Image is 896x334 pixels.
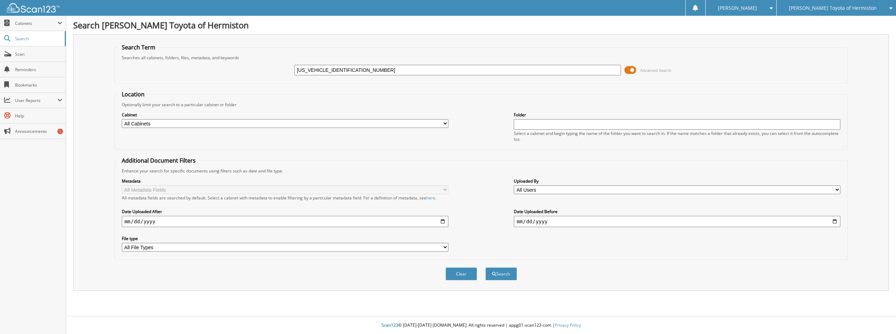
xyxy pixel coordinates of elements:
span: [PERSON_NAME] [718,6,757,10]
a: here [426,195,435,201]
label: Cabinet [122,112,448,118]
div: Select a cabinet and begin typing the name of the folder you want to search in. If the name match... [514,130,840,142]
div: 1 [57,129,63,134]
span: Cabinets [15,20,57,26]
span: User Reports [15,97,57,103]
span: Reminders [15,67,62,73]
label: Date Uploaded After [122,209,448,214]
span: Bookmarks [15,82,62,88]
label: Folder [514,112,840,118]
label: Metadata [122,178,448,184]
span: Search [15,36,61,42]
input: end [514,216,840,227]
span: Scan123 [381,322,398,328]
span: Announcements [15,128,62,134]
div: Enhance your search for specific documents using filters such as date and file type. [118,168,844,174]
button: Search [485,267,517,280]
span: Advanced Search [640,68,671,73]
input: start [122,216,448,227]
span: Help [15,113,62,119]
img: scan123-logo-white.svg [7,3,59,13]
legend: Location [118,90,148,98]
label: File type [122,236,448,241]
span: [PERSON_NAME] Toyota of Hermiston [789,6,877,10]
legend: Additional Document Filters [118,157,199,164]
button: Clear [446,267,477,280]
a: Privacy Policy [555,322,581,328]
div: Optionally limit your search to a particular cabinet or folder [118,102,844,108]
div: All metadata fields are searched by default. Select a cabinet with metadata to enable filtering b... [122,195,448,201]
h1: Search [PERSON_NAME] Toyota of Hermiston [73,19,889,31]
label: Date Uploaded Before [514,209,840,214]
legend: Search Term [118,43,159,51]
span: Scan [15,51,62,57]
div: © [DATE]-[DATE] [DOMAIN_NAME]. All rights reserved | appg01-scan123-com | [66,317,896,334]
div: Searches all cabinets, folders, files, metadata, and keywords [118,55,844,61]
label: Uploaded By [514,178,840,184]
